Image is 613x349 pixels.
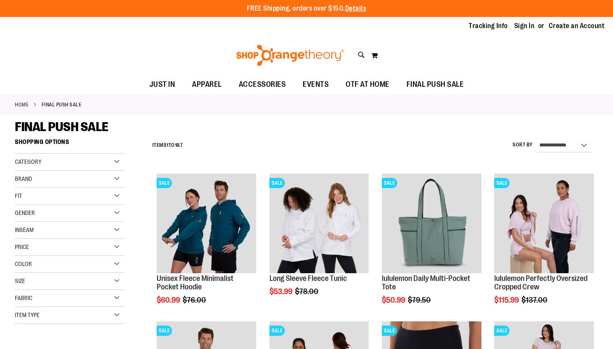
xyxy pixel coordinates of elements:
a: Unisex Fleece Minimalist Pocket Hoodie [157,274,234,291]
span: Color [15,260,32,267]
a: lululemon Daily Multi-Pocket ToteSALE [382,174,481,275]
a: Home [15,101,29,109]
div: product [490,169,598,326]
a: APPAREL [183,75,230,94]
a: Sign In [514,21,535,31]
a: lululemon Perfectly Oversized Cropped Crew [494,274,587,291]
span: SALE [157,178,172,188]
span: $137.00 [521,296,549,304]
span: Item Type [15,312,40,318]
span: OTF AT HOME [346,75,390,94]
a: FINAL PUSH SALE [398,75,473,94]
a: lululemon Daily Multi-Pocket Tote [382,274,470,291]
div: product [378,169,486,326]
a: ACCESSORIES [230,75,295,94]
a: Product image for Fleece Long SleeveSALE [269,174,369,275]
span: 187 [175,142,183,148]
span: FINAL PUSH SALE [407,75,464,94]
span: Fit [15,192,22,199]
span: 1 [166,142,169,148]
span: $79.50 [408,296,432,304]
span: Fabric [15,295,32,301]
span: SALE [269,178,285,188]
span: Price [15,243,29,250]
span: $76.00 [183,296,207,304]
img: lululemon Daily Multi-Pocket Tote [382,174,481,273]
img: lululemon Perfectly Oversized Cropped Crew [494,174,594,273]
a: EVENTS [294,75,337,94]
p: FREE Shipping, orders over $150. [247,4,367,14]
img: Unisex Fleece Minimalist Pocket Hoodie [157,174,256,273]
span: Inseam [15,226,34,233]
span: ACCESSORIES [239,75,286,94]
span: SALE [269,326,285,336]
a: Details [345,5,367,12]
a: Unisex Fleece Minimalist Pocket HoodieSALE [157,174,256,275]
span: $53.99 [269,287,294,296]
div: product [152,169,261,326]
span: Brand [15,175,32,182]
span: EVENTS [303,75,329,94]
span: Gender [15,209,35,216]
span: SALE [494,326,510,336]
a: Create an Account [549,21,605,31]
label: Sort By [513,141,533,149]
a: OTF AT HOME [337,75,398,94]
span: JUST IN [149,75,175,94]
span: SALE [494,178,510,188]
span: SALE [382,326,397,336]
div: product [265,169,373,318]
span: $78.00 [295,287,320,296]
span: SALE [157,326,172,336]
img: Shop Orangetheory [235,45,345,66]
span: $60.99 [157,296,181,304]
img: Product image for Fleece Long Sleeve [269,174,369,273]
strong: FINAL PUSH SALE [42,101,82,109]
strong: Shopping Options [15,134,125,154]
span: FINAL PUSH SALE [15,120,109,134]
a: lululemon Perfectly Oversized Cropped CrewSALE [494,174,594,275]
a: Tracking Info [469,21,508,31]
span: Size [15,277,25,284]
h2: Items to [152,139,183,152]
a: Long Sleeve Fleece Tunic [269,274,347,283]
a: JUST IN [141,75,184,94]
span: $115.99 [494,296,520,304]
span: Category [15,158,41,165]
span: APPAREL [192,75,222,94]
span: $50.99 [382,296,407,304]
span: SALE [382,178,397,188]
